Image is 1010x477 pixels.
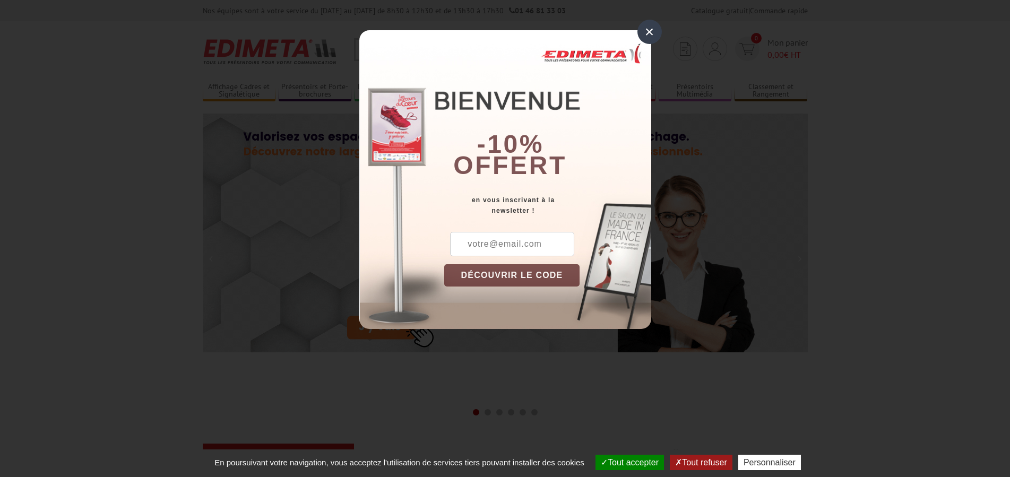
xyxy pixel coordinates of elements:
button: Tout refuser [670,455,732,470]
div: × [637,20,662,44]
input: votre@email.com [450,232,574,256]
button: Tout accepter [595,455,664,470]
button: Personnaliser (fenêtre modale) [738,455,801,470]
font: offert [453,151,567,179]
button: DÉCOUVRIR LE CODE [444,264,580,287]
div: en vous inscrivant à la newsletter ! [444,195,651,216]
span: En poursuivant votre navigation, vous acceptez l'utilisation de services tiers pouvant installer ... [209,458,590,467]
b: -10% [477,130,544,158]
